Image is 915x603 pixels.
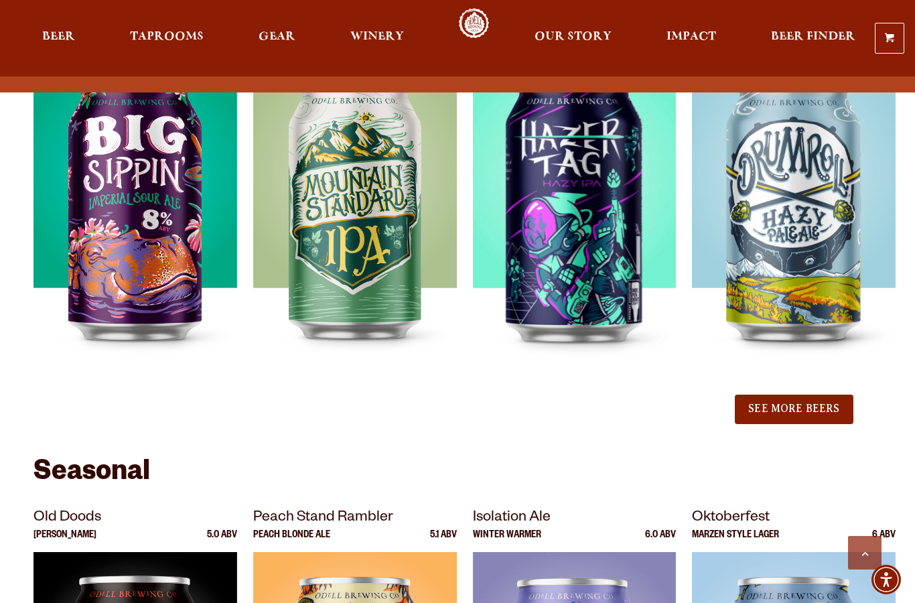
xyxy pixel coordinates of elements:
[253,58,457,393] img: Mountain Standard
[526,8,620,68] a: Our Story
[692,58,896,393] img: Drumroll
[872,531,896,552] p: 6 ABV
[645,531,676,552] p: 6.0 ABV
[449,8,499,38] a: Odell Home
[692,531,779,552] p: Marzen Style Lager
[253,507,457,531] p: Peach Stand Rambler
[871,565,901,594] div: Accessibility Menu
[535,31,612,42] span: Our Story
[33,58,237,393] img: Big Sippin’
[130,31,204,42] span: Taprooms
[42,31,75,42] span: Beer
[207,531,237,552] p: 5.0 ABV
[473,12,677,393] a: Hazer Tag Hazy IPA 6 ABV Hazer Tag Hazer Tag
[33,458,882,490] h2: Seasonal
[735,395,853,424] button: See More Beers
[430,531,457,552] p: 5.1 ABV
[473,507,677,531] p: Isolation Ale
[121,8,212,68] a: Taprooms
[771,31,855,42] span: Beer Finder
[342,8,413,68] a: Winery
[692,12,896,393] a: Drumroll Hazy Pale Ale 5 ABV Drumroll Drumroll
[253,12,457,393] a: Mountain Standard Mountain Style IPA 6.5 ABV Mountain Standard Mountain Standard
[692,507,896,531] p: Oktoberfest
[666,31,716,42] span: Impact
[259,31,295,42] span: Gear
[33,8,84,68] a: Beer
[33,507,237,531] p: Old Doods
[33,12,237,393] a: Big Sippin’ Imperial Sour Ale 8.0 ABV Big Sippin’ Big Sippin’
[250,8,304,68] a: Gear
[253,531,330,552] p: Peach Blonde Ale
[473,58,677,393] img: Hazer Tag
[848,536,882,569] a: Scroll to top
[473,531,541,552] p: Winter Warmer
[33,531,96,552] p: [PERSON_NAME]
[658,8,725,68] a: Impact
[350,31,404,42] span: Winery
[762,8,864,68] a: Beer Finder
